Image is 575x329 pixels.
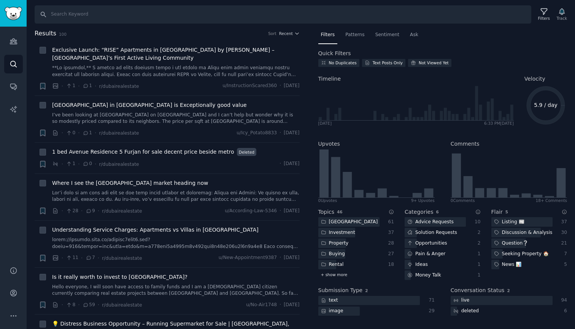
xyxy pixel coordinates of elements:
[405,249,448,259] div: Pain & Anger
[95,160,96,168] span: ·
[321,32,335,38] span: Filters
[280,83,281,89] span: ·
[78,301,79,309] span: ·
[102,302,142,308] span: r/dubairealestate
[268,31,276,36] div: Sort
[99,130,139,136] span: r/dubairealestate
[474,219,481,226] div: 10
[410,32,418,38] span: Ask
[388,251,394,257] div: 27
[491,208,503,216] h2: Flair
[405,238,450,248] div: Opportunities
[279,31,293,36] span: Recent
[62,129,63,137] span: ·
[561,229,567,236] div: 30
[81,207,83,215] span: ·
[222,83,277,89] span: u/InstructionScared360
[428,308,435,315] div: 29
[318,307,346,316] div: image
[83,83,92,89] span: 1
[52,65,300,78] a: **Lo ipsumdol,** S ametco ad elits doeiusm tempo i utl etdolo ma Aliqu enim admin veniamqu nostru...
[284,161,299,167] span: [DATE]
[98,207,99,215] span: ·
[86,254,95,261] span: 7
[52,46,300,62] a: Exclusive Launch: “RISE” Apartments in [GEOGRAPHIC_DATA] by [PERSON_NAME] – [GEOGRAPHIC_DATA]’s F...
[318,296,341,305] div: text
[561,297,567,304] div: 94
[52,148,234,156] span: 1 bed Avenue Residence 5 Furjan for sale decent price beside metro
[246,302,277,308] span: u/No-Air1748
[284,302,299,308] span: [DATE]
[66,208,78,215] span: 28
[52,273,187,281] span: Is it really worth to invest to [GEOGRAPHIC_DATA]?
[52,101,247,109] a: [GEOGRAPHIC_DATA] in [GEOGRAPHIC_DATA] is Exceptionally good value
[52,237,300,250] a: lorem://ipsumdo.sita.co/adipisc7elit6.sed?doeiu=916&tempor=inc&utla=etdo&m=a778eni5a4995m8v492qui...
[35,29,56,38] span: Results
[318,260,346,269] div: Rental
[66,254,78,261] span: 11
[66,161,75,167] span: 1
[321,272,348,277] span: + show more
[491,228,553,237] div: Discussion & Analysis📚
[318,208,335,216] h2: Topics
[81,254,83,262] span: ·
[561,219,567,226] div: 37
[561,261,567,268] div: 5
[280,254,281,261] span: ·
[451,307,481,316] div: deleted
[225,208,277,215] span: u/According-Law-5346
[534,102,558,108] text: 5.9 / day
[524,75,545,83] span: Velocity
[219,254,277,261] span: u/New-Appointment9387
[52,112,300,125] a: I’ve been looking at [GEOGRAPHIC_DATA] on [GEOGRAPHIC_DATA] and I can’t help but wonder why it is...
[237,148,257,156] span: Deleted
[279,31,300,36] button: Recent
[536,198,567,203] div: 18+ Comments
[491,217,527,227] div: Listing 📰
[507,288,510,293] span: 2
[375,32,399,38] span: Sentiment
[78,129,79,137] span: ·
[98,254,99,262] span: ·
[102,256,142,261] span: r/dubairealestate
[474,251,481,257] div: 1
[365,288,368,293] span: 2
[561,240,567,247] div: 21
[78,82,79,90] span: ·
[474,272,481,279] div: 1
[561,308,567,315] div: 6
[280,130,281,137] span: ·
[284,208,299,215] span: [DATE]
[35,5,531,24] input: Search Keyword
[318,286,363,294] h2: Submission Type
[284,254,299,261] span: [DATE]
[337,210,343,214] span: 46
[52,179,208,187] a: Where I see the [GEOGRAPHIC_DATA] market heading now
[66,83,75,89] span: 1
[62,301,63,309] span: ·
[95,82,96,90] span: ·
[318,49,351,57] h2: Quick Filters
[538,16,550,21] div: Filters
[99,84,139,89] span: r/dubairealestate
[284,83,299,89] span: [DATE]
[451,140,480,148] h2: Comments
[491,238,531,248] div: Question❔
[52,284,300,297] a: Hello everyone, I will soon have access to family funds and I am a [DEMOGRAPHIC_DATA] citizen cur...
[484,121,514,126] div: 6:33 PM [DATE]
[86,208,95,215] span: 9
[345,32,364,38] span: Patterns
[83,161,92,167] span: 0
[62,82,63,90] span: ·
[52,226,259,234] a: Understanding Service Charges: Apartments vs Villas in [GEOGRAPHIC_DATA]
[59,32,67,37] span: 100
[373,60,403,65] div: Text Posts Only
[280,302,281,308] span: ·
[62,254,63,262] span: ·
[237,130,277,137] span: u/Icy_Potato8833
[99,162,139,167] span: r/dubairealestate
[474,229,481,236] div: 2
[95,129,96,137] span: ·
